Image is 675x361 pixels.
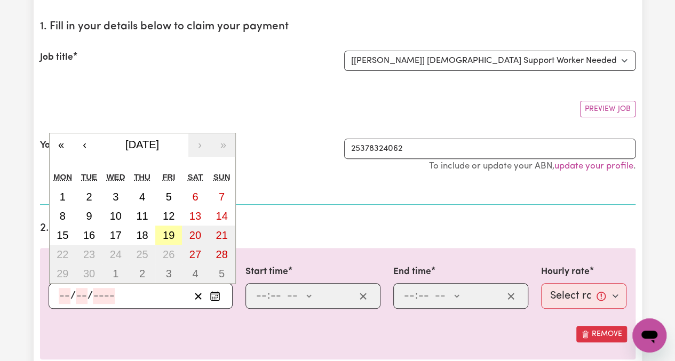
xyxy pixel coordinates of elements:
[213,172,231,181] abbr: Sunday
[209,226,235,245] button: 21 September 2025
[102,206,129,226] button: 10 September 2025
[70,290,76,302] span: /
[182,206,209,226] button: 13 September 2025
[245,265,288,279] label: Start time
[393,265,431,279] label: End time
[187,172,203,181] abbr: Saturday
[49,265,126,279] label: Date of care work
[190,288,207,304] button: Clear date
[40,20,636,34] h2: 1. Fill in your details below to claim your payment
[134,172,150,181] abbr: Thursday
[76,288,88,304] input: --
[580,101,636,117] button: Preview Job
[189,210,201,222] abbr: 13 September 2025
[163,248,174,260] abbr: 26 September 2025
[83,248,95,260] abbr: 23 September 2025
[57,229,68,241] abbr: 15 September 2025
[182,245,209,264] button: 27 September 2025
[403,288,415,304] input: --
[429,162,636,171] small: To include or update your ABN, .
[129,226,156,245] button: 18 September 2025
[57,268,68,279] abbr: 29 September 2025
[136,229,148,241] abbr: 18 September 2025
[86,210,92,222] abbr: 9 September 2025
[40,222,636,235] h2: 2. Enter the details of your shift(s)
[576,326,627,342] button: Remove this shift
[209,187,235,206] button: 7 September 2025
[102,264,129,283] button: 1 October 2025
[40,51,73,65] label: Job title
[102,245,129,264] button: 24 September 2025
[166,191,172,203] abbr: 5 September 2025
[541,265,590,279] label: Hourly rate
[40,139,80,153] label: Your ABN
[139,268,145,279] abbr: 2 October 2025
[192,268,198,279] abbr: 4 October 2025
[139,191,145,203] abbr: 4 September 2025
[129,206,156,226] button: 11 September 2025
[76,264,102,283] button: 30 September 2025
[50,187,76,206] button: 1 September 2025
[76,206,102,226] button: 9 September 2025
[50,133,73,157] button: «
[102,226,129,245] button: 17 September 2025
[76,187,102,206] button: 2 September 2025
[189,229,201,241] abbr: 20 September 2025
[76,245,102,264] button: 23 September 2025
[50,264,76,283] button: 29 September 2025
[129,264,156,283] button: 2 October 2025
[189,248,201,260] abbr: 27 September 2025
[110,248,122,260] abbr: 24 September 2025
[267,290,270,302] span: :
[216,210,227,222] abbr: 14 September 2025
[83,229,95,241] abbr: 16 September 2025
[212,133,235,157] button: »
[81,172,97,181] abbr: Tuesday
[207,288,224,304] button: Enter the date of care work
[86,191,92,203] abbr: 2 September 2025
[102,187,129,206] button: 3 September 2025
[256,288,267,304] input: --
[182,187,209,206] button: 6 September 2025
[113,268,118,279] abbr: 1 October 2025
[59,288,70,304] input: --
[136,210,148,222] abbr: 11 September 2025
[53,172,72,181] abbr: Monday
[216,248,227,260] abbr: 28 September 2025
[110,229,122,241] abbr: 17 September 2025
[163,210,174,222] abbr: 12 September 2025
[155,206,182,226] button: 12 September 2025
[50,206,76,226] button: 8 September 2025
[270,288,282,304] input: --
[155,245,182,264] button: 26 September 2025
[163,229,174,241] abbr: 19 September 2025
[57,248,68,260] abbr: 22 September 2025
[73,133,97,157] button: ‹
[182,264,209,283] button: 4 October 2025
[106,172,125,181] abbr: Wednesday
[418,288,430,304] input: --
[216,229,227,241] abbr: 21 September 2025
[129,187,156,206] button: 4 September 2025
[166,268,172,279] abbr: 3 October 2025
[60,210,66,222] abbr: 8 September 2025
[554,162,633,171] a: update your profile
[632,318,666,352] iframe: Button to launch messaging window
[209,245,235,264] button: 28 September 2025
[88,290,93,302] span: /
[219,268,225,279] abbr: 5 October 2025
[415,290,418,302] span: :
[219,191,225,203] abbr: 7 September 2025
[113,191,118,203] abbr: 3 September 2025
[83,268,95,279] abbr: 30 September 2025
[155,226,182,245] button: 19 September 2025
[110,210,122,222] abbr: 10 September 2025
[125,139,159,150] span: [DATE]
[209,206,235,226] button: 14 September 2025
[76,226,102,245] button: 16 September 2025
[60,191,66,203] abbr: 1 September 2025
[129,245,156,264] button: 25 September 2025
[188,133,212,157] button: ›
[97,133,188,157] button: [DATE]
[162,172,175,181] abbr: Friday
